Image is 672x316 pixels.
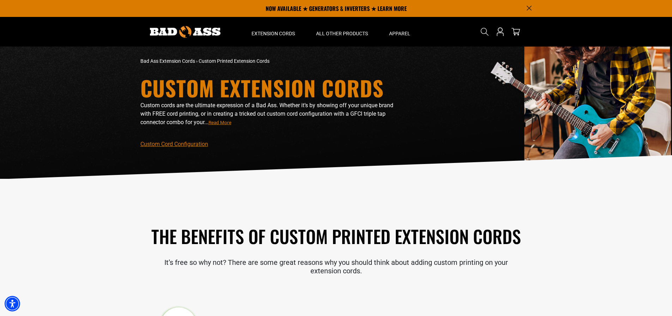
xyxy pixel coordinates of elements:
a: Custom Cord Configuration [140,141,208,147]
span: Extension Cords [252,30,295,37]
summary: All Other Products [305,17,379,47]
summary: Search [479,26,490,37]
img: Bad Ass Extension Cords [150,26,220,38]
p: Custom cords are the ultimate expression of a Bad Ass. Whether it’s by showing off your unique br... [140,101,398,127]
summary: Extension Cords [241,17,305,47]
h2: The Benefits of Custom Printed Extension Cords [140,225,532,248]
span: All Other Products [316,30,368,37]
p: It’s free so why not? There are some great reasons why you should think about adding custom print... [140,258,532,275]
h1: Custom Extension Cords [140,77,398,98]
span: Custom Printed Extension Cords [199,58,270,64]
span: Read More [208,120,231,125]
a: cart [510,28,521,36]
div: Accessibility Menu [5,296,20,311]
span: Apparel [389,30,410,37]
nav: breadcrumbs [140,57,398,65]
a: Bad Ass Extension Cords [140,58,195,64]
span: › [196,58,198,64]
a: Open this option [495,17,506,47]
summary: Apparel [379,17,421,47]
